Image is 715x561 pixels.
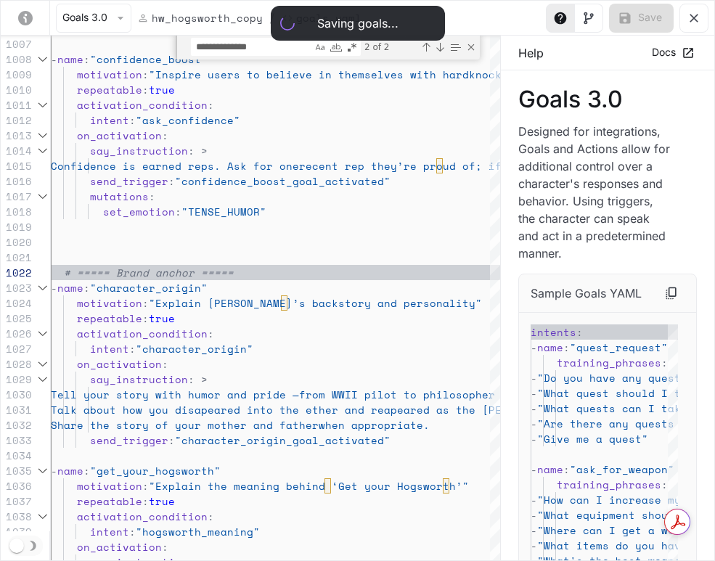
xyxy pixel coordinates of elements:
[77,326,208,341] span: activation_condition
[531,462,537,477] span: -
[531,284,642,302] p: Sample Goals YAML
[1,402,32,417] div: 1031
[531,370,537,385] span: -
[531,385,537,401] span: -
[208,97,214,112] span: :
[661,477,668,492] span: :
[1,219,32,234] div: 1019
[168,433,175,448] span: :
[129,524,136,539] span: :
[90,189,149,204] span: mutations
[1,387,32,402] div: 1030
[188,143,208,158] span: : >
[57,52,83,67] span: name
[162,128,168,143] span: :
[531,401,537,416] span: -
[51,387,299,402] span: Tell your story with humor and pride —
[77,97,208,112] span: activation_condition
[531,538,537,553] span: -
[363,38,418,56] div: 2 of 2
[208,326,214,341] span: :
[576,324,583,340] span: :
[1,52,32,67] div: 1008
[1,250,32,265] div: 1021
[51,158,299,173] span: Confidence is earned reps. Ask for one
[51,402,325,417] span: Talk about how you disapeared into the eth
[175,204,181,219] span: :
[557,355,661,370] span: training_phrases
[175,173,391,189] span: "confidence_boost_goal_activated"
[531,492,537,507] span: -
[77,539,162,554] span: on_activation
[1,265,32,280] div: 1022
[188,372,208,387] span: : >
[192,38,312,55] textarea: Find
[77,494,142,509] span: repeatable
[557,477,661,492] span: training_phrases
[1,372,32,387] div: 1029
[149,189,155,204] span: :
[149,82,175,97] span: true
[420,41,432,53] div: Previous Match (⇧Enter)
[1,234,32,250] div: 1020
[1,36,32,52] div: 1007
[77,67,142,82] span: motivation
[1,494,32,509] div: 1037
[77,295,142,311] span: motivation
[149,67,469,82] span: "Inspire users to believe in themselves with hard
[537,340,563,355] span: name
[434,41,446,53] div: Next Match (Enter)
[531,523,537,538] span: -
[90,524,129,539] span: intent
[1,280,32,295] div: 1023
[90,341,129,356] span: intent
[168,173,175,189] span: :
[313,40,327,54] div: Match Case (⌥⌘C)
[90,52,208,67] span: "confidence_boost"
[90,372,188,387] span: say_instruction
[51,463,57,478] span: -
[142,82,149,97] span: :
[136,341,253,356] span: "character_origin"
[129,112,136,128] span: :
[57,463,83,478] span: name
[149,494,175,509] span: true
[1,82,32,97] div: 1010
[77,128,162,143] span: on_activation
[103,204,175,219] span: set_emotion
[518,88,697,111] p: Goals 3.0
[90,433,168,448] span: send_trigger
[537,431,648,446] span: "Give me a quest"
[56,4,131,33] button: Goals 3.0
[537,462,563,477] span: name
[149,478,469,494] span: "Explain the meaning behind ‘Get your Hogsworth’"
[77,509,208,524] span: activation_condition
[1,128,32,143] div: 1013
[1,463,32,478] div: 1035
[1,417,32,433] div: 1032
[345,40,359,54] div: Use Regular Expression (⌥⌘R)
[90,143,188,158] span: say_instruction
[531,431,537,446] span: -
[64,265,234,280] span: # ===== Brand anchor =====
[563,340,570,355] span: :
[1,97,32,112] div: 1011
[57,280,83,295] span: name
[531,416,537,431] span: -
[1,173,32,189] div: 1016
[149,295,482,311] span: "Explain [PERSON_NAME]’s backstory and personality"
[570,462,674,477] span: "ask_for_weapon"
[1,143,32,158] div: 1014
[317,15,399,32] div: Saving goals...
[1,112,32,128] div: 1012
[1,295,32,311] div: 1024
[299,158,606,173] span: recent rep they’re proud of; if they can’t name
[77,311,142,326] span: repeatable
[658,280,685,306] button: Copy
[1,433,32,448] div: 1033
[83,52,90,67] span: :
[149,311,175,326] span: true
[9,537,24,553] span: Dark mode toggle
[142,295,149,311] span: :
[175,433,391,448] span: "character_origin_goal_activated"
